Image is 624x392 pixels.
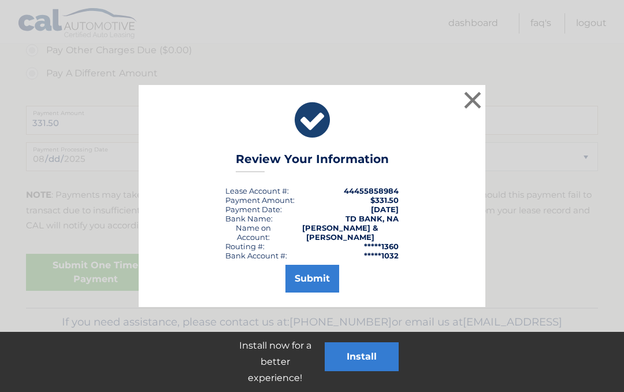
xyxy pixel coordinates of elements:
[225,338,325,386] p: Install now for a better experience!
[302,223,378,242] strong: [PERSON_NAME] & [PERSON_NAME]
[225,195,295,205] div: Payment Amount:
[344,186,399,195] strong: 44455858984
[461,88,484,112] button: ×
[225,242,265,251] div: Routing #:
[370,195,399,205] span: $331.50
[225,214,273,223] div: Bank Name:
[225,251,287,260] div: Bank Account #:
[225,186,289,195] div: Lease Account #:
[225,223,281,242] div: Name on Account:
[371,205,399,214] span: [DATE]
[225,205,282,214] div: :
[346,214,399,223] strong: TD BANK, NA
[325,342,399,371] button: Install
[285,265,339,293] button: Submit
[236,152,389,172] h3: Review Your Information
[225,205,280,214] span: Payment Date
